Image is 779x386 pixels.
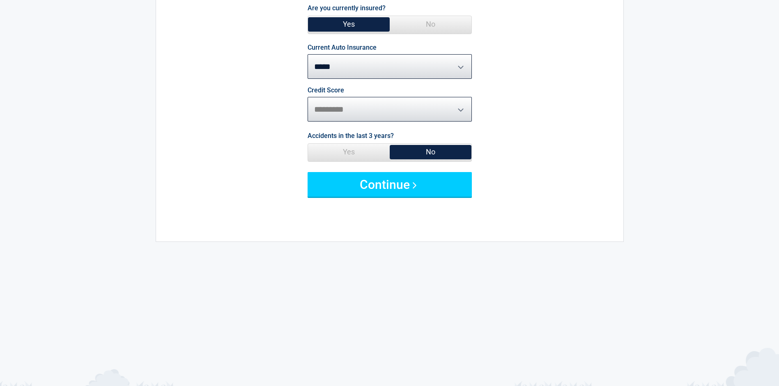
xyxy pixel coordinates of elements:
span: No [390,16,471,32]
button: Continue [308,172,472,197]
span: No [390,144,471,160]
label: Are you currently insured? [308,2,386,14]
label: Credit Score [308,87,344,94]
label: Current Auto Insurance [308,44,377,51]
label: Accidents in the last 3 years? [308,130,394,141]
span: Yes [308,144,390,160]
span: Yes [308,16,390,32]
